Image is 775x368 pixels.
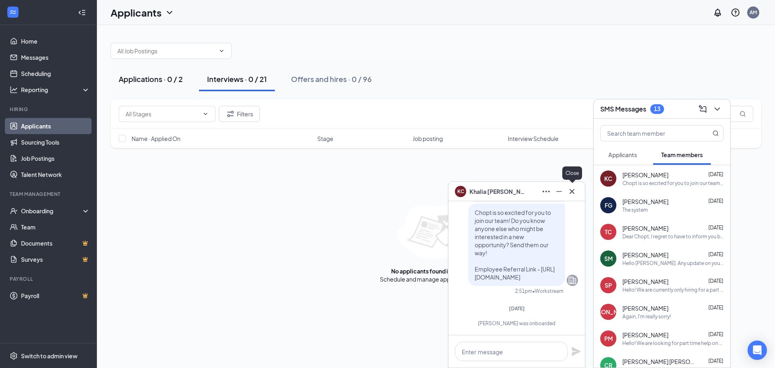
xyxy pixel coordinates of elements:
div: Interviews · 0 / 21 [207,74,267,84]
svg: Analysis [10,86,18,94]
div: The system [622,206,648,213]
span: [PERSON_NAME] [622,171,668,179]
span: [PERSON_NAME] [PERSON_NAME] [622,357,695,366]
img: empty-state [397,205,475,259]
span: [DATE] [708,358,723,364]
a: Talent Network [21,166,90,183]
a: Sourcing Tools [21,134,90,150]
span: [PERSON_NAME] [622,331,668,339]
div: PM [604,334,613,343]
svg: Company [568,275,577,285]
svg: Cross [567,187,577,196]
span: [PERSON_NAME] [622,251,668,259]
span: Stage [317,135,333,143]
span: [DATE] [708,171,723,177]
svg: ChevronDown [165,8,174,17]
div: Again, I'm really sorry! [622,313,671,320]
a: Home [21,33,90,49]
div: Chopt is so excited for you to join our team! Do you know anyone else who might be interested in ... [622,180,724,187]
svg: UserCheck [10,207,18,215]
h3: SMS Messages [600,105,646,114]
span: [PERSON_NAME] [622,198,668,206]
input: Search team member [601,126,696,141]
svg: QuestionInfo [731,8,740,17]
span: Khalia [PERSON_NAME] [469,187,526,196]
span: Interview Schedule [508,135,559,143]
div: Onboarding [21,207,83,215]
svg: ChevronDown [202,111,209,117]
svg: Filter [226,109,235,119]
a: Scheduling [21,65,90,82]
div: KC [604,175,612,183]
button: ChevronDown [711,103,724,116]
div: AM [750,9,757,16]
div: Hiring [10,106,88,113]
span: Name · Applied On [132,135,180,143]
svg: Ellipses [541,187,551,196]
svg: MagnifyingGlass [712,130,719,137]
button: ComposeMessage [696,103,709,116]
div: Open Intercom Messenger [748,341,767,360]
div: No applicants found in interviews [391,267,481,275]
a: Team [21,219,90,235]
span: Job posting [413,135,443,143]
svg: Settings [10,352,18,360]
span: Applicants [608,151,637,158]
button: Cross [566,185,578,198]
div: Team Management [10,191,88,198]
svg: Collapse [78,8,86,17]
a: Messages [21,49,90,65]
span: [PERSON_NAME] [622,224,668,232]
a: PayrollCrown [21,288,90,304]
span: [DATE] [708,251,723,257]
div: Hello [PERSON_NAME]. Any update on your 2 forms of ID? [622,260,724,267]
span: [DATE] [708,198,723,204]
h1: Applicants [111,6,161,19]
svg: MagnifyingGlass [739,111,746,117]
svg: Minimize [554,187,564,196]
span: [DATE] [708,331,723,337]
input: All Stages [126,109,199,118]
span: Chopt is so excited for you to join our team! Do you know anyone else who might be interested in ... [475,209,555,281]
div: Hello! We are looking for part time help on our night and weekend shifts. We pay $11 plus tips. I... [622,340,724,347]
div: Reporting [21,86,90,94]
span: • Workstream [532,288,563,294]
button: Filter Filters [219,106,260,122]
svg: ChevronDown [712,104,722,114]
a: Job Postings [21,150,90,166]
svg: WorkstreamLogo [9,8,17,16]
div: Schedule and manage applicant interviews [380,275,492,283]
div: SP [605,281,612,289]
span: [PERSON_NAME] [622,278,668,286]
div: 13 [654,105,660,112]
span: [PERSON_NAME] [622,304,668,312]
a: Applicants [21,118,90,134]
div: TC [605,228,612,236]
svg: Plane [571,347,581,356]
button: Ellipses [540,185,553,198]
span: [DATE] [708,278,723,284]
div: Dear Chopt, I regret to have to inform you but I have had to take a full time position due to my ... [622,233,724,240]
div: Applications · 0 / 2 [119,74,183,84]
button: Minimize [553,185,566,198]
div: Payroll [10,275,88,282]
div: SM [604,254,613,263]
a: DocumentsCrown [21,235,90,251]
span: [DATE] [708,225,723,231]
svg: ComposeMessage [698,104,708,114]
input: All Job Postings [117,46,215,55]
a: SurveysCrown [21,251,90,267]
div: Switch to admin view [21,352,77,360]
svg: Notifications [713,8,723,17]
div: 2:51pm [515,288,532,294]
div: Hello! We are currently only hiring for a part time dish role. We pay $11 for this position. [622,286,724,293]
svg: ChevronDown [218,48,225,54]
div: Close [562,166,582,180]
div: [PERSON_NAME] was onboarded [455,320,578,327]
span: [DATE] [509,305,525,311]
span: [DATE] [708,305,723,311]
div: Offers and hires · 0 / 96 [291,74,372,84]
div: [PERSON_NAME] [585,308,632,316]
span: Team members [661,151,703,158]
